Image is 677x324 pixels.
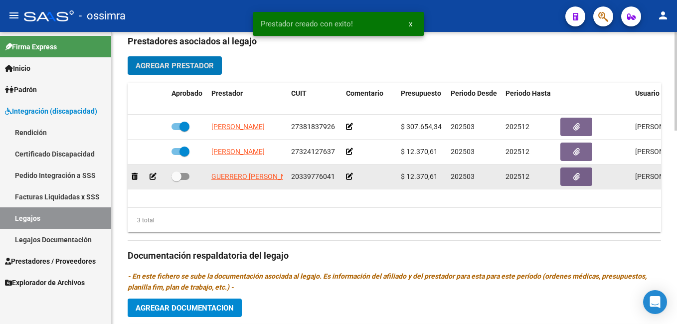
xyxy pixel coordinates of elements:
[502,83,556,116] datatable-header-cell: Periodo Hasta
[401,15,420,33] button: x
[211,148,265,156] span: [PERSON_NAME]
[635,89,660,97] span: Usuario
[128,34,661,48] h3: Prestadores asociados al legajo
[8,9,20,21] mat-icon: menu
[409,19,412,28] span: x
[5,41,57,52] span: Firma Express
[291,89,307,97] span: CUIT
[451,172,475,180] span: 202503
[401,172,438,180] span: $ 12.370,61
[207,83,287,116] datatable-header-cell: Prestador
[136,61,214,70] span: Agregar Prestador
[5,84,37,95] span: Padrón
[5,63,30,74] span: Inicio
[401,123,442,131] span: $ 307.654,34
[401,148,438,156] span: $ 12.370,61
[291,172,335,180] span: 20339776041
[128,215,155,226] div: 3 total
[5,106,97,117] span: Integración (discapacidad)
[342,83,397,116] datatable-header-cell: Comentario
[397,83,447,116] datatable-header-cell: Presupuesto
[261,19,353,29] span: Prestador creado con exito!
[168,83,207,116] datatable-header-cell: Aprobado
[5,277,85,288] span: Explorador de Archivos
[79,5,126,27] span: - ossimra
[211,123,265,131] span: [PERSON_NAME]
[291,123,335,131] span: 27381837926
[506,172,529,180] span: 202512
[211,89,243,97] span: Prestador
[506,148,529,156] span: 202512
[346,89,383,97] span: Comentario
[128,249,661,263] h3: Documentación respaldatoria del legajo
[5,256,96,267] span: Prestadores / Proveedores
[657,9,669,21] mat-icon: person
[128,56,222,75] button: Agregar Prestador
[171,89,202,97] span: Aprobado
[136,304,234,313] span: Agregar Documentacion
[451,148,475,156] span: 202503
[451,123,475,131] span: 202503
[291,148,335,156] span: 27324127637
[643,290,667,314] div: Open Intercom Messenger
[128,299,242,317] button: Agregar Documentacion
[447,83,502,116] datatable-header-cell: Periodo Desde
[506,89,551,97] span: Periodo Hasta
[506,123,529,131] span: 202512
[128,272,647,291] i: - En este fichero se sube la documentación asociada al legajo. Es información del afiliado y del ...
[211,172,302,180] span: GUERRERO [PERSON_NAME]
[451,89,497,97] span: Periodo Desde
[401,89,441,97] span: Presupuesto
[287,83,342,116] datatable-header-cell: CUIT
